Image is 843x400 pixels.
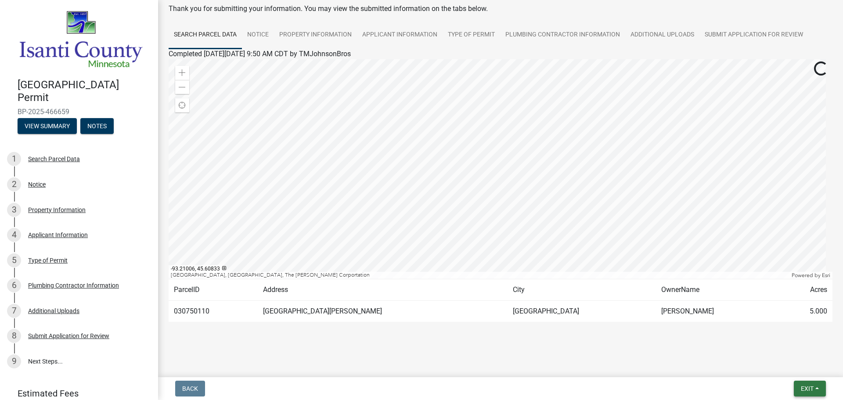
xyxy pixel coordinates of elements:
a: Applicant Information [357,21,443,49]
a: Search Parcel Data [169,21,242,49]
td: [PERSON_NAME] [656,301,778,322]
div: Powered by [789,272,832,279]
div: Plumbing Contractor Information [28,282,119,288]
span: Back [182,385,198,392]
div: Search Parcel Data [28,156,80,162]
div: Zoom out [175,80,189,94]
div: 3 [7,203,21,217]
button: Notes [80,118,114,134]
a: Submit Application for Review [699,21,808,49]
a: Additional Uploads [625,21,699,49]
td: Acres [778,279,832,301]
div: [GEOGRAPHIC_DATA], [GEOGRAPHIC_DATA], The [PERSON_NAME] Corportation [169,272,789,279]
wm-modal-confirm: Notes [80,123,114,130]
td: Address [258,279,508,301]
div: 1 [7,152,21,166]
a: Property Information [274,21,357,49]
span: Completed [DATE][DATE] 9:50 AM CDT by TMJohnsonBros [169,50,351,58]
div: Notice [28,181,46,187]
div: 4 [7,228,21,242]
div: Type of Permit [28,257,68,263]
wm-modal-confirm: Summary [18,123,77,130]
span: Exit [801,385,814,392]
td: 5.000 [778,301,832,322]
div: Find my location [175,98,189,112]
td: OwnerName [656,279,778,301]
div: 9 [7,354,21,368]
a: Esri [822,272,830,278]
div: 7 [7,304,21,318]
button: Back [175,381,205,396]
td: [GEOGRAPHIC_DATA][PERSON_NAME] [258,301,508,322]
div: Property Information [28,207,86,213]
div: Thank you for submitting your information. You may view the submitted information on the tabs below. [169,4,832,14]
td: ParcelID [169,279,258,301]
div: Zoom in [175,66,189,80]
td: City [508,279,656,301]
div: 5 [7,253,21,267]
div: 6 [7,278,21,292]
div: 2 [7,177,21,191]
div: Submit Application for Review [28,333,109,339]
button: View Summary [18,118,77,134]
td: [GEOGRAPHIC_DATA] [508,301,656,322]
div: Additional Uploads [28,308,79,314]
img: Isanti County, Minnesota [18,9,144,69]
a: Plumbing Contractor Information [500,21,625,49]
h4: [GEOGRAPHIC_DATA] Permit [18,79,151,104]
span: BP-2025-466659 [18,108,140,116]
div: Applicant Information [28,232,88,238]
td: 030750110 [169,301,258,322]
a: Type of Permit [443,21,500,49]
a: Notice [242,21,274,49]
button: Exit [794,381,826,396]
div: 8 [7,329,21,343]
